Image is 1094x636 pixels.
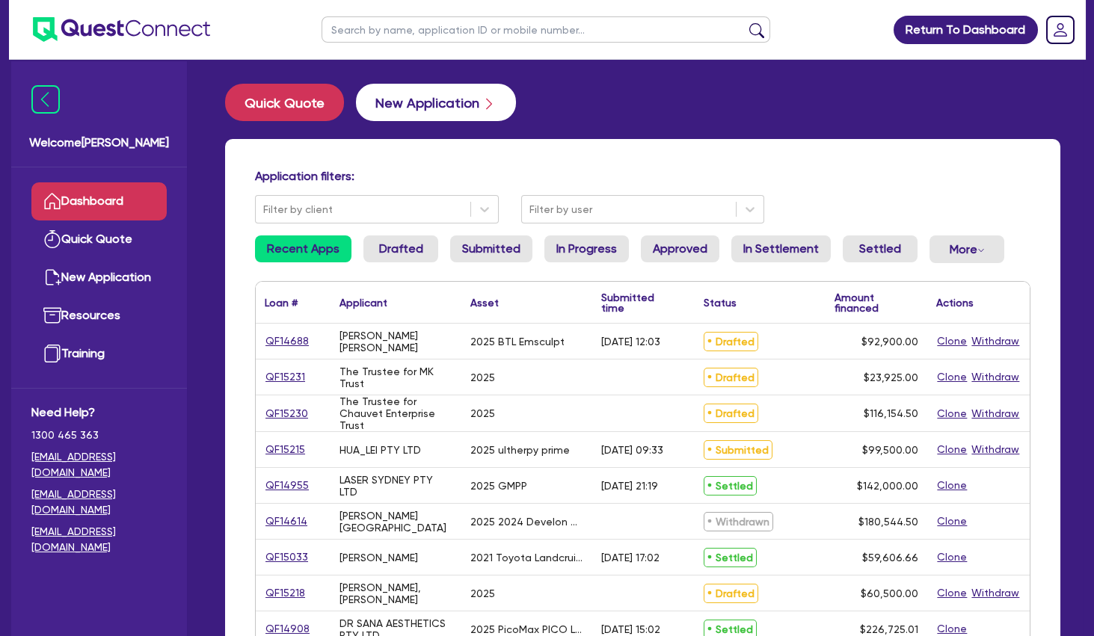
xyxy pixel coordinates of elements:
div: [DATE] 21:19 [601,480,658,492]
span: $180,544.50 [858,516,918,528]
div: [DATE] 17:02 [601,552,660,564]
div: The Trustee for Chauvet Enterprise Trust [339,395,452,431]
h4: Application filters: [255,169,1030,183]
span: $142,000.00 [857,480,918,492]
button: Withdraw [971,441,1020,458]
span: $99,500.00 [862,444,918,456]
a: QF15231 [265,368,306,386]
div: Amount financed [835,292,919,313]
div: LASER SYDNEY PTY LTD [339,474,452,498]
div: [PERSON_NAME], [PERSON_NAME] [339,581,452,605]
span: $23,925.00 [864,371,918,383]
div: [PERSON_NAME] [PERSON_NAME] [339,330,452,353]
button: Clone [936,477,968,494]
div: Actions [936,297,974,308]
div: 2025 BTL Emsculpt [470,336,565,348]
a: QF14614 [265,513,308,530]
div: Status [704,297,737,308]
a: QF15230 [265,405,309,422]
a: Recent Apps [255,235,351,262]
a: Drafted [363,235,438,262]
a: New Application [31,259,167,297]
a: Dropdown toggle [1041,10,1080,49]
button: Clone [936,584,968,602]
span: Drafted [704,584,758,603]
button: Withdraw [971,405,1020,422]
div: 2025 GMPP [470,480,527,492]
a: Quick Quote [225,84,356,121]
button: Clone [936,441,968,458]
span: Need Help? [31,404,167,422]
div: Applicant [339,297,387,308]
button: Withdraw [971,368,1020,386]
a: [EMAIL_ADDRESS][DOMAIN_NAME] [31,524,167,555]
span: 1300 465 363 [31,427,167,443]
div: 2025 [470,407,495,419]
input: Search by name, application ID or mobile number... [322,16,770,43]
span: Drafted [704,368,758,387]
a: [EMAIL_ADDRESS][DOMAIN_NAME] [31,487,167,518]
span: $116,154.50 [864,407,918,419]
div: 2021 Toyota Landcruiser 7 seris duel cab GXL [470,552,583,564]
div: The Trustee for MK Trust [339,365,452,389]
span: $92,900.00 [861,336,918,348]
div: 2025 [470,371,495,383]
img: quick-quote [43,230,61,248]
img: resources [43,306,61,324]
div: [PERSON_NAME] [339,552,418,564]
a: Dashboard [31,182,167,220]
span: Settled [704,476,757,495]
div: 2025 [470,587,495,599]
span: Settled [704,548,757,567]
a: QF14955 [265,477,310,494]
div: 2025 PicoMax PICO Laser [470,623,583,635]
a: QF14688 [265,333,310,350]
a: In Progress [544,235,629,262]
button: Clone [936,333,968,350]
div: HUA_LEI PTY LTD [339,444,421,456]
a: Return To Dashboard [894,16,1038,44]
span: $226,725.01 [860,623,918,635]
a: In Settlement [731,235,831,262]
img: icon-menu-close [31,85,60,114]
a: QF15033 [265,549,309,566]
a: Submitted [450,235,532,262]
span: Withdrawn [704,512,773,531]
button: New Application [356,84,516,121]
button: Withdraw [971,333,1020,350]
div: [DATE] 09:33 [601,444,663,456]
a: Approved [641,235,719,262]
span: Welcome [PERSON_NAME] [29,134,169,152]
a: Settled [843,235,918,262]
span: $59,606.66 [862,552,918,564]
a: QF15218 [265,584,306,602]
div: [PERSON_NAME][GEOGRAPHIC_DATA] [339,510,452,534]
button: Dropdown toggle [929,235,1004,263]
a: QF15215 [265,441,306,458]
a: [EMAIL_ADDRESS][DOMAIN_NAME] [31,449,167,481]
a: Training [31,335,167,373]
a: Resources [31,297,167,335]
div: Loan # [265,297,298,308]
button: Clone [936,368,968,386]
div: Submitted time [601,292,672,313]
img: training [43,345,61,362]
span: Submitted [704,440,772,460]
div: 2025 2024 Develon DX130LCR [470,516,583,528]
span: $60,500.00 [861,587,918,599]
div: Asset [470,297,499,308]
div: [DATE] 15:02 [601,623,660,635]
button: Clone [936,405,968,422]
span: Drafted [704,404,758,423]
div: [DATE] 12:03 [601,336,660,348]
button: Clone [936,513,968,530]
div: 2025 ultherpy prime [470,444,570,456]
a: Quick Quote [31,220,167,259]
button: Quick Quote [225,84,344,121]
button: Withdraw [971,584,1020,602]
span: Drafted [704,332,758,351]
button: Clone [936,549,968,566]
img: quest-connect-logo-blue [33,17,210,42]
img: new-application [43,268,61,286]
